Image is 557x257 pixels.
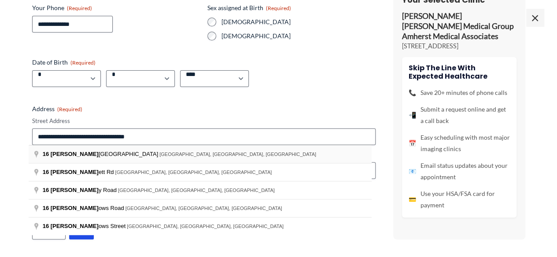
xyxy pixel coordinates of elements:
[159,152,316,157] span: [GEOGRAPHIC_DATA], [GEOGRAPHIC_DATA], [GEOGRAPHIC_DATA]
[43,151,160,157] span: [GEOGRAPHIC_DATA]
[43,223,49,229] span: 16
[51,187,99,193] span: [PERSON_NAME]
[43,205,125,211] span: ows Road
[115,170,272,175] span: [GEOGRAPHIC_DATA], [GEOGRAPHIC_DATA], [GEOGRAPHIC_DATA]
[409,194,416,205] span: 💳
[409,104,510,127] li: Submit a request online and get a call back
[51,205,99,211] span: [PERSON_NAME]
[409,132,510,155] li: Easy scheduling with most major imaging clinics
[409,160,510,183] li: Email status updates about your appointment
[43,169,49,175] span: 16
[32,105,82,113] legend: Address
[409,64,510,80] h4: Skip the line with Expected Healthcare
[409,166,416,177] span: 📧
[221,32,376,40] label: [DEMOGRAPHIC_DATA]
[409,109,416,121] span: 📲
[32,58,96,67] legend: Date of Birth
[32,117,376,125] label: Street Address
[409,138,416,149] span: 📅
[526,9,544,26] span: ×
[221,18,376,26] label: [DEMOGRAPHIC_DATA]
[125,206,282,211] span: [GEOGRAPHIC_DATA], [GEOGRAPHIC_DATA], [GEOGRAPHIC_DATA]
[402,42,516,51] p: [STREET_ADDRESS]
[51,223,99,229] span: [PERSON_NAME]
[409,188,510,211] li: Use your HSA/FSA card for payment
[32,4,200,12] label: Your Phone
[51,169,99,175] span: [PERSON_NAME]
[207,4,291,12] legend: Sex assigned at Birth
[402,12,516,42] p: [PERSON_NAME] [PERSON_NAME] Medical Group Amherst Medical Associates
[43,223,127,229] span: ows Street
[118,188,275,193] span: [GEOGRAPHIC_DATA], [GEOGRAPHIC_DATA], [GEOGRAPHIC_DATA]
[409,87,416,98] span: 📞
[43,169,115,175] span: ett Rd
[409,87,510,98] li: Save 20+ minutes of phone calls
[43,151,49,157] span: 16
[266,5,291,11] span: (Required)
[43,205,49,211] span: 16
[127,224,284,229] span: [GEOGRAPHIC_DATA], [GEOGRAPHIC_DATA], [GEOGRAPHIC_DATA]
[51,151,99,157] span: [PERSON_NAME]
[67,5,92,11] span: (Required)
[70,59,96,66] span: (Required)
[43,187,118,193] span: y Road
[57,106,82,112] span: (Required)
[43,187,49,193] span: 16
